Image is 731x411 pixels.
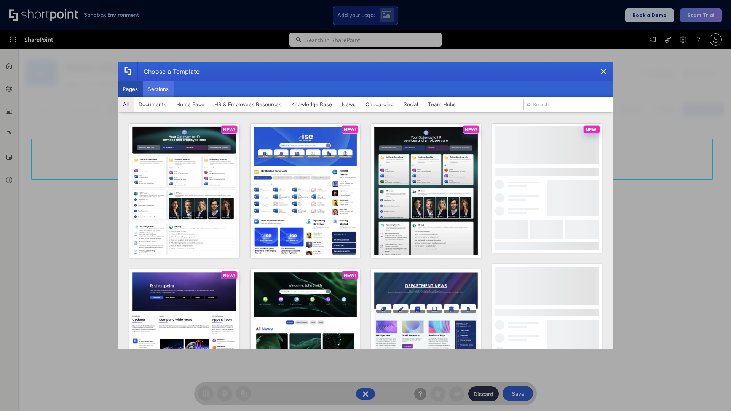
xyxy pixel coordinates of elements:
p: NEW! [223,127,235,132]
button: Team Hubs [423,97,461,112]
button: News [337,97,361,112]
button: Documents [134,97,171,112]
button: Onboarding [361,97,399,112]
button: Home Page [171,97,209,112]
p: NEW! [344,127,356,132]
button: Sections [143,81,174,97]
p: NEW! [586,127,598,132]
button: HR & Employees Resources [209,97,286,112]
p: NEW! [223,272,235,278]
button: Pages [118,81,143,97]
button: All [118,97,134,112]
div: Choose a Template [137,62,200,81]
p: NEW! [344,272,356,278]
button: Knowledge Base [286,97,337,112]
iframe: Chat Widget [693,374,731,411]
p: NEW! [465,127,477,132]
div: template selector [118,62,613,349]
input: Search [523,99,610,110]
button: Social [399,97,423,112]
